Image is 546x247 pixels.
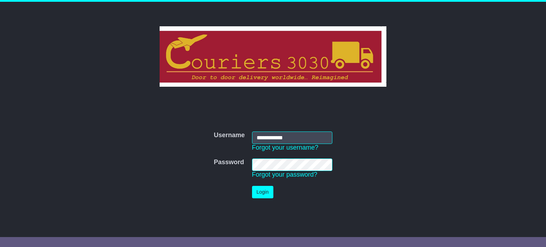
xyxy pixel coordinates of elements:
[160,26,387,87] img: Couriers 3030
[214,131,245,139] label: Username
[252,171,317,178] a: Forgot your password?
[252,186,273,198] button: Login
[252,144,318,151] a: Forgot your username?
[214,159,244,166] label: Password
